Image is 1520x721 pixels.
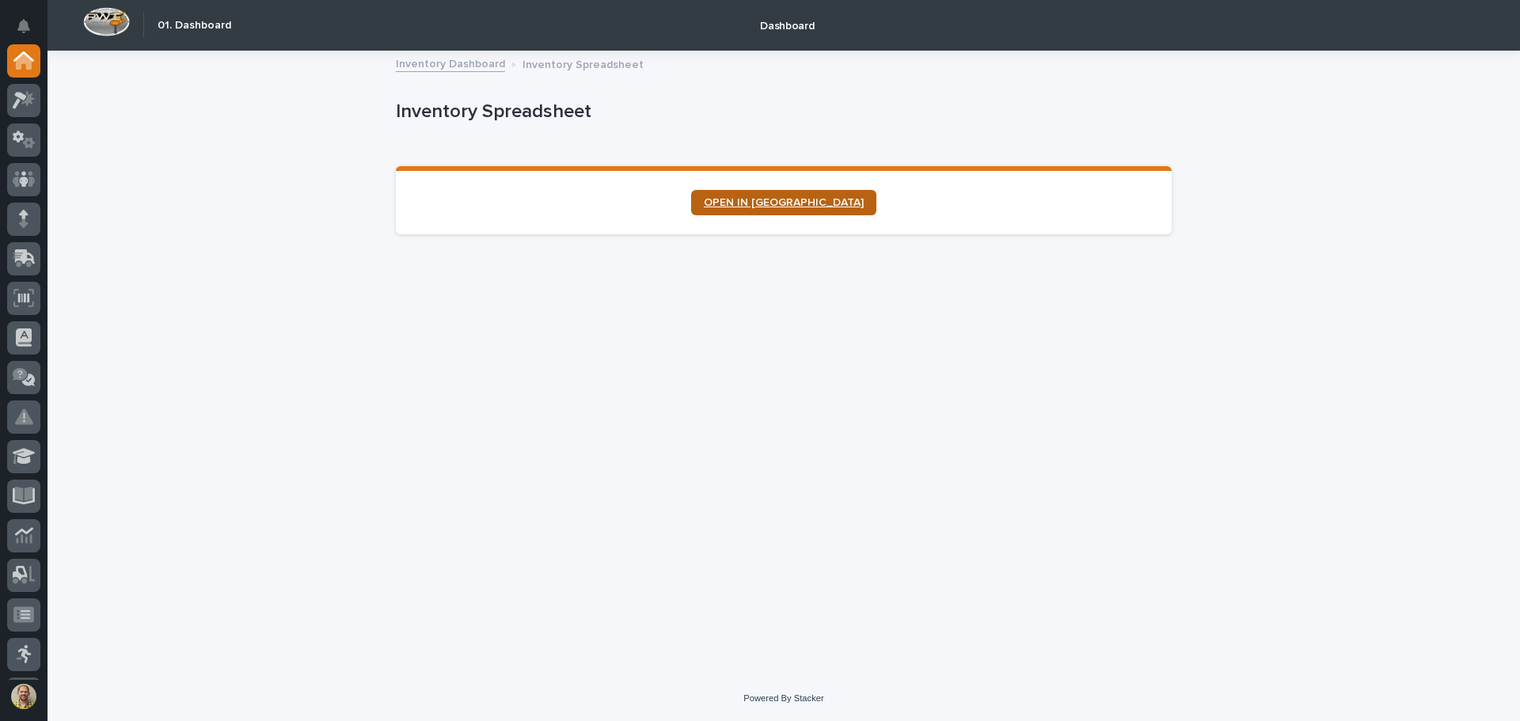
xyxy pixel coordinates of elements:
[691,190,876,215] a: OPEN IN [GEOGRAPHIC_DATA]
[7,680,40,713] button: users-avatar
[7,9,40,43] button: Notifications
[743,693,823,703] a: Powered By Stacker
[158,19,231,32] h2: 01. Dashboard
[522,55,644,72] p: Inventory Spreadsheet
[704,197,864,208] span: OPEN IN [GEOGRAPHIC_DATA]
[83,7,130,36] img: Workspace Logo
[396,54,505,72] a: Inventory Dashboard
[20,19,40,44] div: Notifications
[396,101,1165,123] p: Inventory Spreadsheet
